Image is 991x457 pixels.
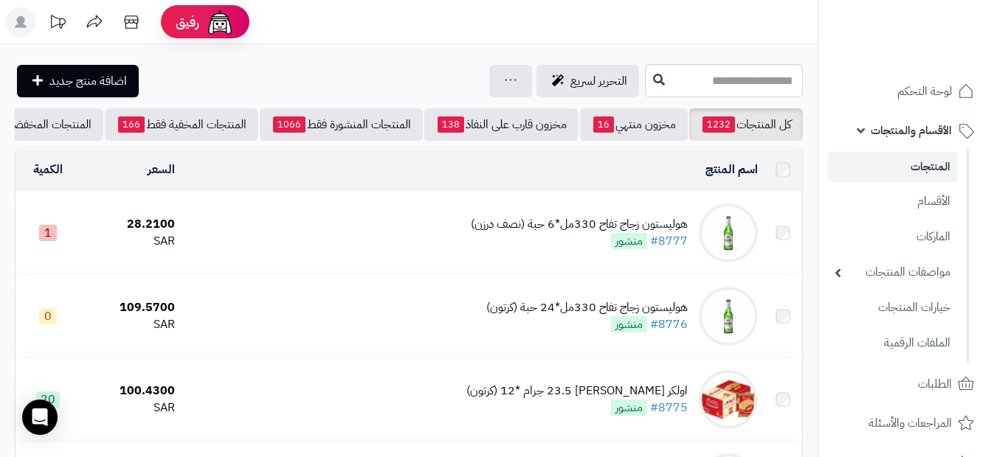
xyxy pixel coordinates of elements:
[699,370,758,429] img: اولكر شوكو ساندوتش 23.5 جرام *12 (كرتون)
[827,405,982,441] a: المراجعات والأسئلة
[148,161,175,178] a: السعر
[650,399,688,416] a: #8775
[33,161,63,178] a: الكمية
[438,116,464,133] span: 138
[611,233,647,249] span: منشور
[260,108,423,141] a: المنتجات المنشورة فقط1066
[827,186,958,217] a: الأقسام
[39,225,57,241] span: 1
[827,152,958,182] a: المنتجات
[699,203,758,262] img: هوليستون زجاج تفاح 330مل*6 حبة (نصف درزن)
[869,413,952,433] span: المراجعات والأسئلة
[650,315,688,333] a: #8776
[86,299,175,316] div: 109.5700
[86,316,175,333] div: SAR
[918,374,952,394] span: الطلبات
[424,108,579,141] a: مخزون قارب على النفاذ138
[118,116,145,133] span: 166
[471,216,688,233] div: هوليستون زجاج تفاح 330مل*6 حبة (نصف درزن)
[39,308,57,324] span: 0
[891,39,977,70] img: logo-2.png
[570,72,627,90] span: التحرير لسريع
[205,7,235,37] img: ai-face.png
[273,116,305,133] span: 1066
[86,400,175,416] div: SAR
[705,161,758,178] a: اسم المنتج
[702,116,735,133] span: 1232
[871,120,952,141] span: الأقسام والمنتجات
[86,383,175,400] div: 100.4300
[486,299,688,316] div: هوليستون زجاج تفاح 330مل*24 حبة (كرتون)
[36,391,60,408] span: 20
[827,257,958,288] a: مواصفات المنتجات
[650,232,688,250] a: #8777
[86,233,175,250] div: SAR
[176,13,199,31] span: رفيق
[611,400,647,416] span: منشور
[593,116,614,133] span: 16
[827,292,958,324] a: خيارات المنتجات
[536,65,639,97] a: التحرير لسريع
[827,74,982,109] a: لوحة التحكم
[49,72,127,90] span: اضافة منتج جديد
[86,216,175,233] div: 28.2100
[466,383,688,400] div: اولكر [PERSON_NAME] 23.5 جرام *12 (كرتون)
[580,108,688,141] a: مخزون منتهي16
[699,287,758,346] img: هوليستون زجاج تفاح 330مل*24 حبة (كرتون)
[897,81,952,102] span: لوحة التحكم
[611,316,647,332] span: منشور
[689,108,803,141] a: كل المنتجات1232
[39,7,76,41] a: تحديثات المنصة
[22,400,58,435] div: Open Intercom Messenger
[105,108,258,141] a: المنتجات المخفية فقط166
[827,366,982,402] a: الطلبات
[827,221,958,253] a: الماركات
[17,65,139,97] a: اضافة منتج جديد
[827,327,958,359] a: الملفات الرقمية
